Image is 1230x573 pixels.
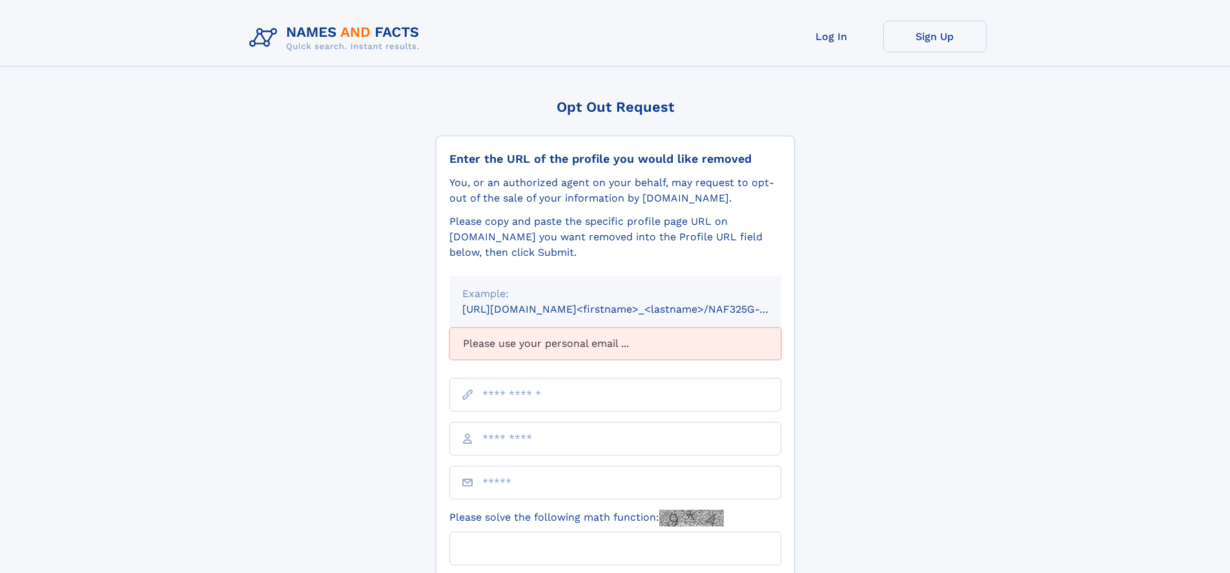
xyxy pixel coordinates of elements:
img: Logo Names and Facts [244,21,430,56]
label: Please solve the following math function: [449,510,724,526]
div: Please use your personal email ... [449,328,781,360]
div: Please copy and paste the specific profile page URL on [DOMAIN_NAME] you want removed into the Pr... [449,214,781,260]
small: [URL][DOMAIN_NAME]<firstname>_<lastname>/NAF325G-xxxxxxxx [462,303,806,315]
div: You, or an authorized agent on your behalf, may request to opt-out of the sale of your informatio... [449,175,781,206]
a: Log In [780,21,883,52]
div: Example: [462,286,768,302]
div: Opt Out Request [436,99,795,115]
a: Sign Up [883,21,987,52]
div: Enter the URL of the profile you would like removed [449,152,781,166]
